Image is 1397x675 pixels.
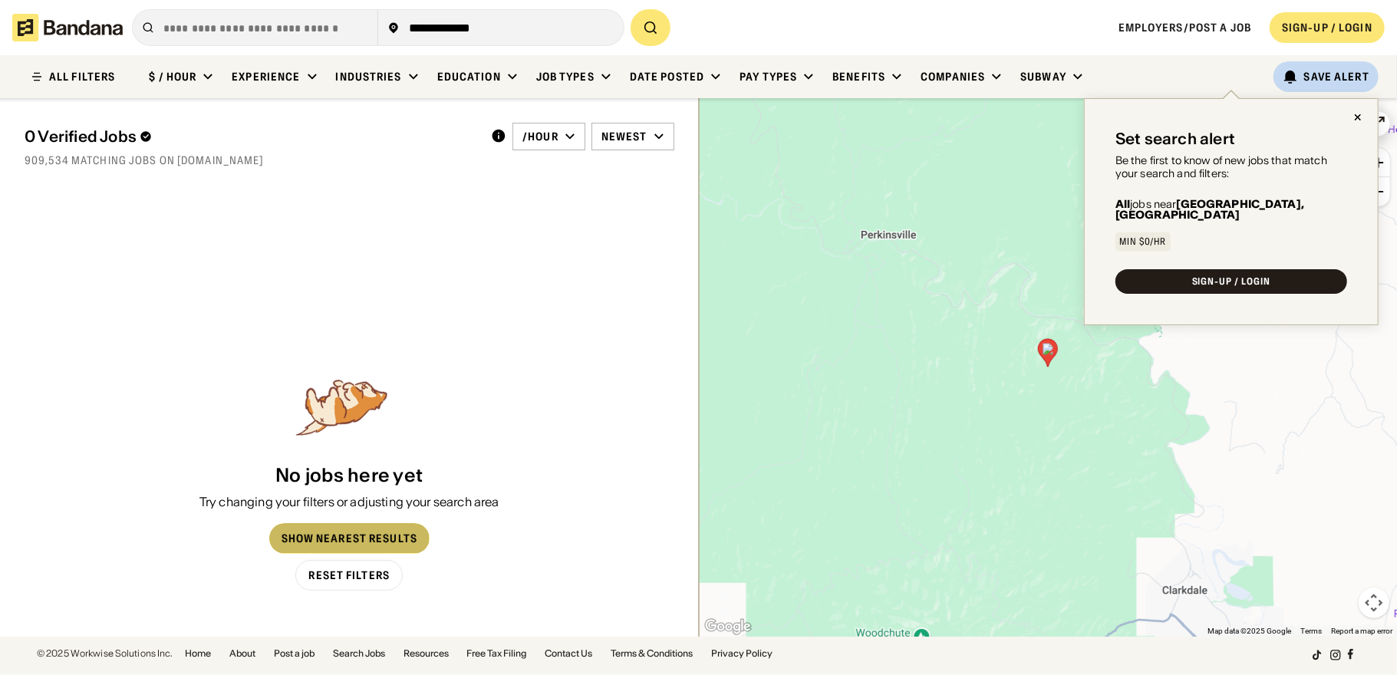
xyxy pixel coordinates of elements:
a: About [229,649,255,658]
a: Resources [404,649,449,658]
div: SIGN-UP / LOGIN [1282,21,1372,35]
div: Be the first to know of new jobs that match your search and filters: [1115,154,1347,180]
a: Terms & Conditions [611,649,694,658]
div: jobs near [1115,199,1347,220]
div: ALL FILTERS [49,71,115,82]
div: Industries [336,70,402,84]
div: Save Alert [1304,70,1369,84]
a: Open this area in Google Maps (opens a new window) [703,617,753,637]
a: Search Jobs [333,649,385,658]
a: Terms (opens in new tab) [1300,627,1322,635]
div: Set search alert [1115,130,1235,148]
div: No jobs here yet [275,465,423,487]
div: Job Types [536,70,595,84]
a: Employers/Post a job [1119,21,1251,35]
div: Newest [601,130,647,143]
img: Bandana logotype [12,14,123,41]
div: Experience [232,70,300,84]
div: Subway [1020,70,1066,84]
a: Free Tax Filing [467,649,527,658]
div: 909,534 matching jobs on [DOMAIN_NAME] [25,153,674,167]
a: Privacy Policy [712,649,773,658]
div: Pay Types [740,70,797,84]
a: Contact Us [545,649,593,658]
div: Education [437,70,501,84]
b: [GEOGRAPHIC_DATA], [GEOGRAPHIC_DATA] [1115,197,1304,222]
div: Try changing your filters or adjusting your search area [199,493,499,510]
div: $ / hour [149,70,196,84]
div: Companies [921,70,985,84]
a: Report a map error [1331,627,1392,635]
div: grid [25,176,674,373]
div: Reset Filters [308,570,390,581]
div: Benefits [832,70,885,84]
span: Map data ©2025 Google [1208,627,1291,635]
button: Map camera controls [1359,588,1389,618]
div: Show Nearest Results [282,533,417,544]
div: 0 Verified Jobs [25,127,479,146]
a: Post a job [274,649,315,658]
div: Date Posted [630,70,704,84]
b: All [1115,197,1130,211]
div: /hour [522,130,558,143]
a: Home [185,649,211,658]
div: Min $0/hr [1119,237,1167,246]
img: Google [703,617,753,637]
div: SIGN-UP / LOGIN [1192,277,1270,286]
div: © 2025 Workwise Solutions Inc. [37,649,173,658]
